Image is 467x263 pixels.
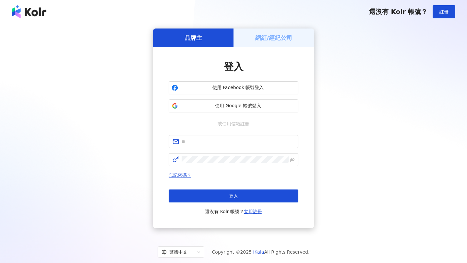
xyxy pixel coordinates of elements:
a: iKala [253,249,264,255]
button: 登入 [169,189,298,202]
a: 立即註冊 [244,209,262,214]
h5: 網紅/經紀公司 [255,34,293,42]
span: eye-invisible [290,157,294,162]
span: 註冊 [439,9,449,14]
span: 使用 Facebook 帳號登入 [181,85,295,91]
button: 註冊 [433,5,455,18]
span: 還沒有 Kolr 帳號？ [205,208,262,215]
span: 登入 [224,61,243,72]
span: 使用 Google 帳號登入 [181,103,295,109]
a: 忘記密碼？ [169,173,191,178]
button: 使用 Google 帳號登入 [169,99,298,112]
img: logo [12,5,46,18]
div: 繁體中文 [162,247,195,257]
span: 登入 [229,193,238,199]
span: 還沒有 Kolr 帳號？ [369,8,427,16]
span: 或使用信箱註冊 [213,120,254,127]
button: 使用 Facebook 帳號登入 [169,81,298,94]
h5: 品牌主 [185,34,202,42]
span: Copyright © 2025 All Rights Reserved. [212,248,310,256]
